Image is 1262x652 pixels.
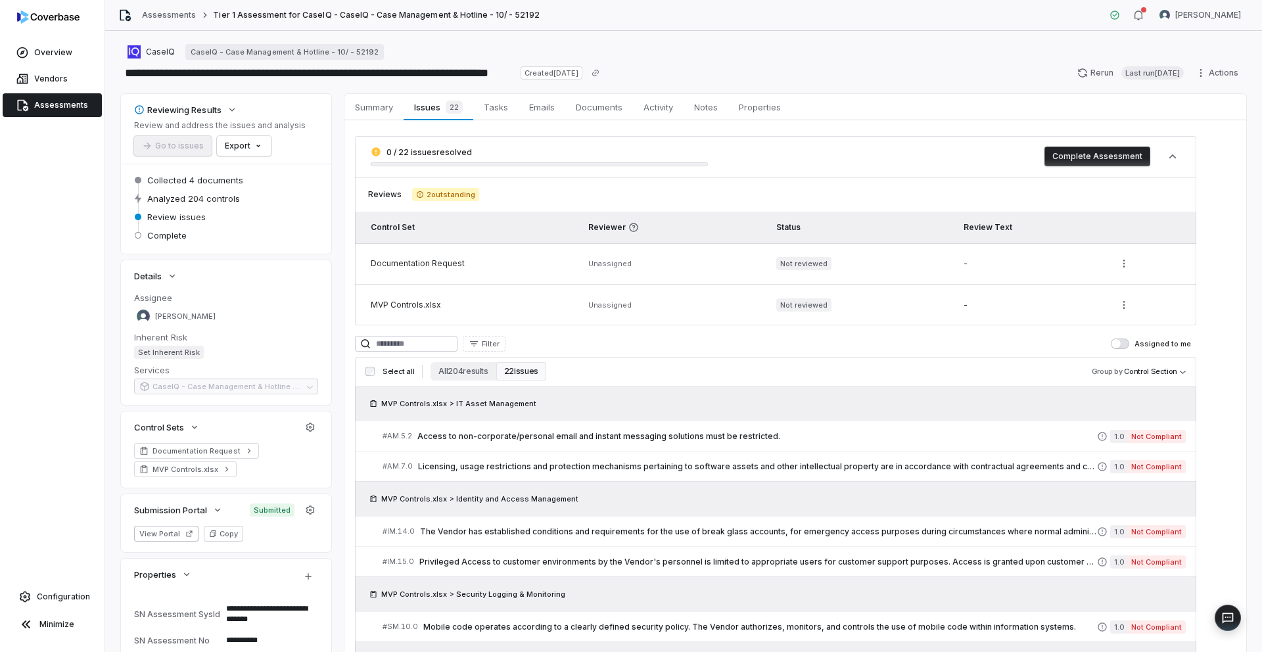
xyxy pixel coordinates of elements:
[383,421,1186,451] a: #AM.5.2Access to non-corporate/personal email and instant messaging solutions must be restricted....
[417,431,1097,442] span: Access to non-corporate/personal email and instant messaging solutions must be restricted.
[1127,525,1186,538] span: Not Compliant
[130,563,196,586] button: Properties
[134,569,176,580] span: Properties
[142,10,196,20] a: Assessments
[588,300,632,310] span: Unassigned
[1069,63,1192,83] button: RerunLast run[DATE]
[147,193,240,204] span: Analyzed 204 controls
[381,589,565,599] span: MVP Controls.xlsx > Security Logging & Monitoring
[3,41,102,64] a: Overview
[3,67,102,91] a: Vendors
[383,517,1186,546] a: #IM.14.0The Vendor has established conditions and requirements for the use of break glass account...
[147,229,187,241] span: Complete
[134,461,237,477] a: MVP Controls.xlsx
[1127,620,1186,634] span: Not Compliant
[34,47,72,58] span: Overview
[1175,10,1241,20] span: [PERSON_NAME]
[776,222,801,232] span: Status
[446,101,463,114] span: 22
[371,222,415,232] span: Control Set
[1110,525,1127,538] span: 1.0
[689,99,723,116] span: Notes
[134,292,318,304] dt: Assignee
[371,258,573,269] div: Documentation Request
[365,367,375,376] input: Select all
[147,211,206,223] span: Review issues
[1159,10,1170,20] img: Samuel Folarin avatar
[37,592,90,602] span: Configuration
[34,74,68,84] span: Vendors
[368,189,402,200] span: Reviews
[185,44,384,60] a: CaseIQ - Case Management & Hotline - 10/ - 52192
[1127,460,1186,473] span: Not Compliant
[383,452,1186,481] a: #AM.7.0Licensing, usage restrictions and protection mechanisms pertaining to software assets and ...
[146,47,175,57] span: CaseIQ
[524,99,560,116] span: Emails
[1192,63,1246,83] button: Actions
[776,298,831,312] span: Not reviewed
[734,99,786,116] span: Properties
[383,622,418,632] span: # SM.10.0
[1127,430,1186,443] span: Not Compliant
[130,498,227,522] button: Submission Portal
[521,66,582,80] span: Created [DATE]
[1092,367,1123,376] span: Group by
[1127,555,1186,569] span: Not Compliant
[134,120,306,131] p: Review and address the issues and analysis
[1121,66,1184,80] span: Last run [DATE]
[418,461,1097,472] span: Licensing, usage restrictions and protection mechanisms pertaining to software assets and other i...
[152,464,218,475] span: MVP Controls.xlsx
[1110,620,1127,634] span: 1.0
[419,557,1097,567] span: Privileged Access to customer environments by the Vendor's personnel is limited to appropriate us...
[482,339,500,349] span: Filter
[420,526,1097,537] span: The Vendor has established conditions and requirements for the use of break glass accounts, for e...
[383,526,415,536] span: # IM.14.0
[383,461,413,471] span: # AM.7.0
[250,503,294,517] span: Submitted
[130,264,181,288] button: Details
[588,222,760,233] span: Reviewer
[134,526,199,542] button: View Portal
[1111,338,1129,349] button: Assigned to me
[124,40,179,64] button: https://caseiq.com/CaseIQ
[134,270,162,282] span: Details
[412,188,479,201] span: 2 outstanding
[147,174,243,186] span: Collected 4 documents
[588,259,632,268] span: Unassigned
[423,622,1097,632] span: Mobile code operates according to a clearly defined security policy. The Vendor authorizes, monit...
[134,331,318,343] dt: Inherent Risk
[134,609,221,619] div: SN Assessment SysId
[39,619,74,630] span: Minimize
[1044,147,1150,166] button: Complete Assessment
[204,526,243,542] button: Copy
[964,222,1012,232] span: Review Text
[964,300,1098,310] div: -
[213,10,539,20] span: Tier 1 Assessment for CaseIQ - CaseIQ - Case Management & Hotline - 10/ - 52192
[130,415,204,439] button: Control Sets
[134,364,318,376] dt: Services
[371,300,573,310] div: MVP Controls.xlsx
[1110,460,1127,473] span: 1.0
[383,367,414,377] span: Select all
[134,443,259,459] a: Documentation Request
[571,99,628,116] span: Documents
[463,336,505,352] button: Filter
[964,258,1098,269] div: -
[130,98,241,122] button: Reviewing Results
[1152,5,1249,25] button: Samuel Folarin avatar[PERSON_NAME]
[776,257,831,270] span: Not reviewed
[409,98,467,116] span: Issues
[17,11,80,24] img: logo-D7KZi-bG.svg
[34,100,88,110] span: Assessments
[134,104,222,116] div: Reviewing Results
[381,494,578,504] span: MVP Controls.xlsx > Identity and Access Management
[5,611,99,638] button: Minimize
[217,136,271,156] button: Export
[134,636,221,645] div: SN Assessment No
[383,612,1186,641] a: #SM.10.0Mobile code operates according to a clearly defined security policy. The Vendor authorize...
[479,99,513,116] span: Tasks
[137,310,150,323] img: Samuel Folarin avatar
[496,362,546,381] button: 22 issues
[134,504,207,516] span: Submission Portal
[3,93,102,117] a: Assessments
